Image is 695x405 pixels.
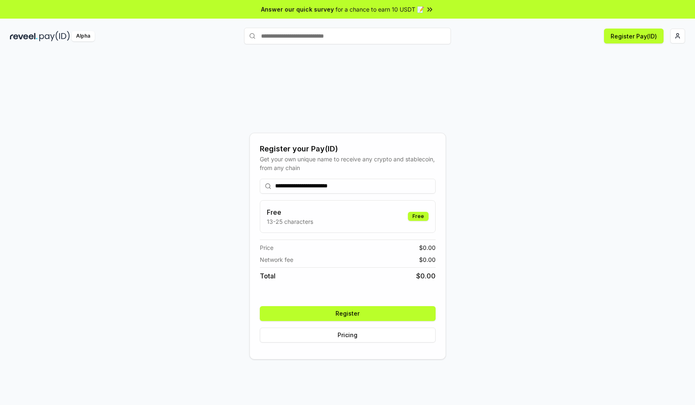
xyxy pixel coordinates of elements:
span: Price [260,243,273,252]
span: Total [260,271,276,281]
div: Free [408,212,429,221]
p: 13-25 characters [267,217,313,226]
span: Answer our quick survey [261,5,334,14]
div: Register your Pay(ID) [260,143,436,155]
span: $ 0.00 [419,255,436,264]
button: Register [260,306,436,321]
img: reveel_dark [10,31,38,41]
img: pay_id [39,31,70,41]
button: Register Pay(ID) [604,29,664,43]
div: Get your own unique name to receive any crypto and stablecoin, from any chain [260,155,436,172]
span: for a chance to earn 10 USDT 📝 [336,5,424,14]
button: Pricing [260,328,436,343]
span: Network fee [260,255,293,264]
span: $ 0.00 [419,243,436,252]
span: $ 0.00 [416,271,436,281]
div: Alpha [72,31,95,41]
h3: Free [267,207,313,217]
